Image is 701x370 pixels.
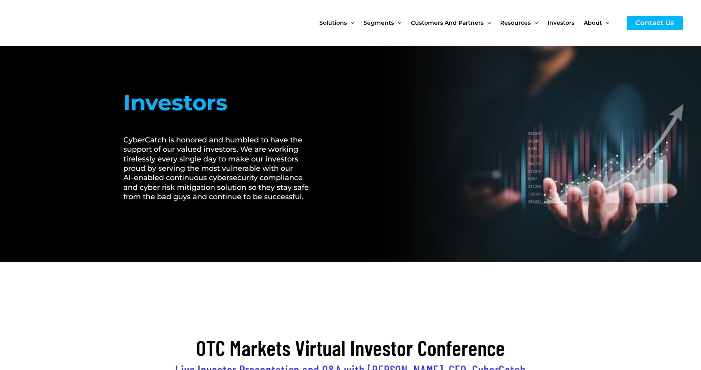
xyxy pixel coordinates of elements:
[500,6,531,40] span: Resources
[319,6,347,40] span: Solutions
[363,6,394,40] span: Segments
[584,6,602,40] span: About
[394,6,401,40] span: Menu Toggle
[627,16,683,30] a: Contact Us
[319,6,619,40] nav: Site Navigation: New Main Menu
[531,6,538,40] span: Menu Toggle
[484,6,491,40] span: Menu Toggle
[123,86,318,119] h1: Investors
[14,6,112,40] img: CyberCatch
[411,6,484,40] span: Customers and Partners
[548,6,574,40] span: Investors
[602,6,609,40] span: Menu Toggle
[347,6,354,40] span: Menu Toggle
[123,334,578,362] h2: OTC Markets Virtual Investor Conference
[548,6,584,40] a: Investors
[123,136,318,202] h2: CyberCatch is honored and humbled to have the support of our valued investors. We are working tir...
